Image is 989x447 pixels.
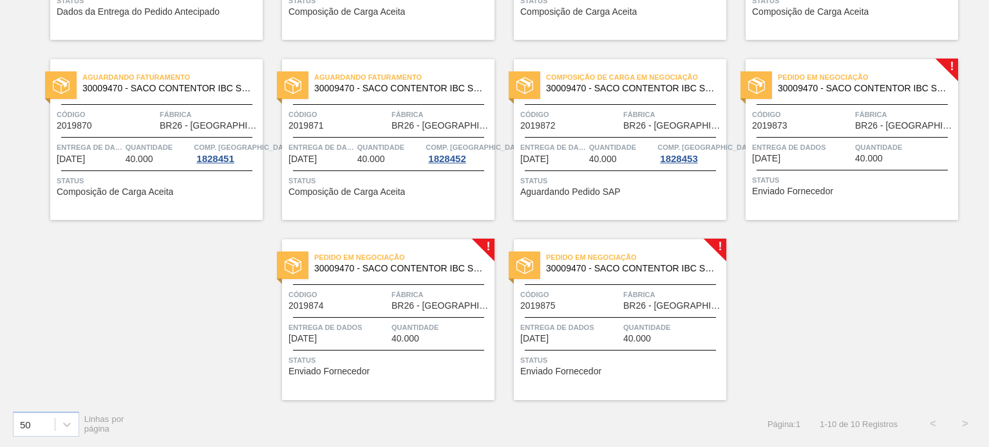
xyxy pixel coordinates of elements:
span: 40.000 [391,334,419,343]
font: [DATE] [288,333,317,343]
span: Fábrica [623,288,723,301]
span: Entrega de dados [752,141,852,154]
font: Pedido em Negociação [314,253,405,261]
span: 18/09/2025 [520,154,549,164]
span: Código [57,108,156,121]
span: BR26 - Uberlândia [855,121,955,131]
font: BR26 - [GEOGRAPHIC_DATA] [160,120,284,131]
span: 30/09/2025 [520,334,549,343]
span: Aguardando Faturamento [82,71,263,84]
font: Código [520,111,549,118]
span: Status [752,174,955,187]
a: Comp. [GEOGRAPHIC_DATA]1828451 [194,141,259,164]
font: 10 [851,419,860,429]
span: Entrega de dados [288,321,388,334]
font: BR26 - [GEOGRAPHIC_DATA] [391,300,516,311]
span: 30009470 - SACO CONTENTOR IBC SM13 1000L [778,84,948,93]
span: Dados da Entrega do Pedido Antecipado [57,7,220,17]
font: Linhas por página [84,414,124,433]
font: Composição de Carga Aceita [288,6,405,17]
img: status [748,77,765,94]
span: 30009470 - SACO CONTENTOR IBC SM13 1000L [546,84,716,93]
span: Entrega de dados [520,321,620,334]
span: Pedido em Negociação [778,71,958,84]
span: Código [520,288,620,301]
span: Fábrica [623,108,723,121]
font: Quantidade [126,143,173,151]
span: Enviado Fornecedor [288,367,370,376]
font: 30009470 - SACO CONTENTOR IBC SM13 1000L [546,263,750,273]
a: Comp. [GEOGRAPHIC_DATA]1828453 [657,141,723,164]
font: 40.000 [589,154,617,164]
span: Entrega de dados [520,141,586,154]
font: Composição de Carga em Negociação [546,73,698,81]
span: Código [752,108,852,121]
span: Status [288,354,491,367]
font: : [793,419,796,429]
font: Código [752,111,781,118]
span: Quantidade [855,141,955,154]
font: 2019871 [288,120,324,131]
font: 30009470 - SACO CONTENTOR IBC SM13 1000L [82,83,287,93]
span: Enviado Fornecedor [520,367,601,376]
font: Status [288,356,316,364]
font: Composição de Carga Aceita [520,6,637,17]
span: Aguardando Faturamento [314,71,494,84]
font: Dados da Entrega do Pedido Antecipado [57,6,220,17]
font: Comp. [GEOGRAPHIC_DATA] [426,143,525,151]
span: Composição de Carga Aceita [520,7,637,17]
span: Status [57,174,259,187]
span: 2019873 [752,121,787,131]
img: status [516,257,533,274]
font: 40.000 [391,333,419,343]
span: 30009470 - SACO CONTENTOR IBC SM13 1000L [314,84,484,93]
font: 1828453 [660,153,697,164]
font: 40.000 [623,333,651,343]
span: Fábrica [855,108,955,121]
span: Quantidade [589,141,655,154]
font: Entrega de dados [57,143,131,151]
font: 1828452 [428,153,466,164]
span: BR26 - Uberlândia [391,121,491,131]
font: Quantidade [391,324,438,331]
font: - [824,419,827,429]
font: Composição de Carga Aceita [57,187,173,197]
span: Enviado Fornecedor [752,187,833,196]
a: Comp. [GEOGRAPHIC_DATA]1828452 [426,141,491,164]
font: Aguardando Faturamento [314,73,422,81]
font: [DATE] [752,153,780,163]
font: 1828451 [196,153,234,164]
span: Fábrica [391,108,491,121]
font: Fábrica [623,291,655,298]
span: Pedido em Negociação [546,251,726,264]
span: Comp. Carga [194,141,294,154]
font: [DATE] [520,333,549,343]
font: 10 [827,419,836,429]
span: Quantidade [391,321,491,334]
font: Status [520,177,547,185]
font: Pedido em Negociação [778,73,869,81]
span: 30009470 - SACO CONTENTOR IBC SM13 1000L [546,264,716,273]
font: 40.000 [357,154,385,164]
span: 25/09/2025 [288,334,317,343]
font: 2019874 [288,300,324,311]
span: 40.000 [623,334,651,343]
font: [DATE] [57,154,85,164]
font: Composição de Carga Aceita [752,6,869,17]
span: 40.000 [855,154,883,163]
font: Status [752,176,779,184]
font: 50 [20,419,31,430]
font: Fábrica [391,291,424,298]
font: Enviado Fornecedor [752,186,833,196]
font: 40.000 [126,154,153,164]
span: Composição de Carga em Negociação [546,71,726,84]
span: 30009470 - SACO CONTENTOR IBC SM13 1000L [82,84,252,93]
font: 30009470 - SACO CONTENTOR IBC SM13 1000L [314,83,518,93]
span: Fábrica [160,108,259,121]
span: Status [288,174,491,187]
